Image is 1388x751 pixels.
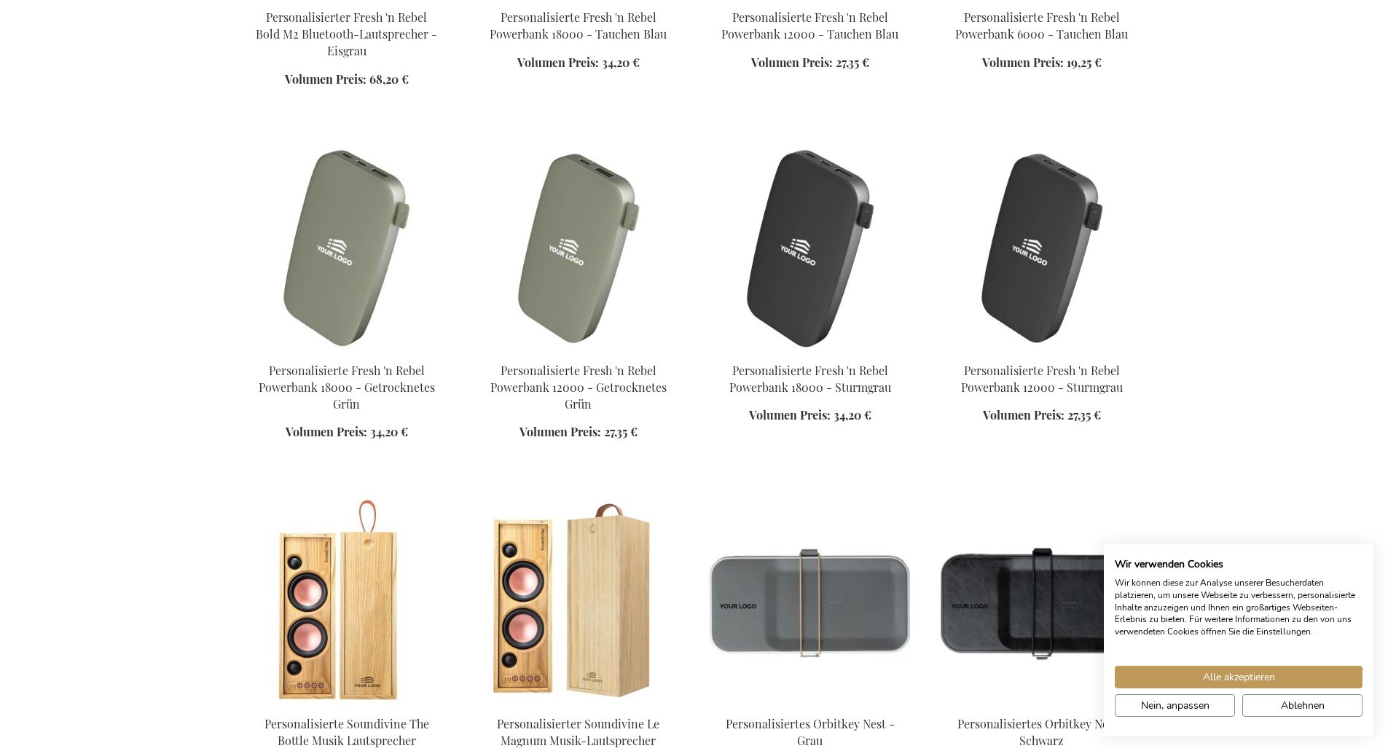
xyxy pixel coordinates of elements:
span: 34,20 € [834,407,871,422]
a: Personalisierte Fresh 'n Rebel Powerbank 12000 - Sturmgrau [961,363,1123,395]
span: 34,20 € [370,424,408,439]
span: Volumen Preis: [286,424,367,439]
span: 19,25 € [1067,55,1102,70]
a: Personalisierte Fresh 'n Rebel Powerbank 12000 - Tauchen Blau [721,9,898,42]
a: Volumen Preis: 27,35 € [983,407,1101,424]
img: Personalisierte Fresh 'n Rebel Powerbank 18000 - Getrocknetes Grün [243,146,451,350]
img: Personalised Orbitkey Nest - Black [938,500,1146,704]
span: Volumen Preis: [982,55,1064,70]
a: Volumen Preis: 19,25 € [982,55,1102,71]
a: Personalisierte Fresh 'n Rebel Powerbank 12000 - Getrocknetes Grün [474,345,683,358]
span: Volumen Preis: [983,407,1064,422]
button: cookie Einstellungen anpassen [1115,694,1235,717]
a: Personalisierter Soundivine Le Magnum Musik-Lautsprecher [497,716,659,748]
span: Ablehnen [1281,698,1325,713]
span: Alle akzeptieren [1203,669,1275,685]
a: Personalised Orbitkey Nest - Black [938,698,1146,712]
a: Personalised Orbitkey Nest - Grey [706,698,914,712]
p: Wir können diese zur Analyse unserer Besucherdaten platzieren, um unsere Webseite zu verbessern, ... [1115,577,1362,638]
a: Volumen Preis: 27,35 € [751,55,869,71]
img: Personalised Soundivine The Bottle Music Speaker [243,500,451,704]
a: Personalisierte Fresh 'n Rebel Powerbank 12000 - Getrocknetes Grün [490,363,667,412]
span: 34,20 € [602,55,640,70]
a: Volumen Preis: 27,35 € [519,424,638,441]
a: Personalisierter Fresh 'n Rebel Bold M2 Bluetooth-Lautsprecher - Eisgrau [256,9,437,58]
a: Volumen Preis: 34,20 € [286,424,408,441]
a: Personalisierte Fresh 'n Rebel Powerbank 18000 - Sturmgrau [706,345,914,358]
span: 27,35 € [1067,407,1101,422]
span: 68,20 € [369,71,409,87]
a: Personalisierte Soundivine The Bottle Musik Lautsprecher [264,716,429,748]
button: Alle verweigern cookies [1242,694,1362,717]
img: Personalised Soundivine Le Magnum Music Speaker [474,500,683,704]
img: Personalisierte Fresh 'n Rebel Powerbank 12000 - Sturmgrau [938,146,1146,350]
span: Volumen Preis: [519,424,601,439]
a: Personalised Soundivine Le Magnum Music Speaker [474,698,683,712]
a: Volumen Preis: 68,20 € [285,71,409,88]
a: Personalisiertes Orbitkey Nest - Grau [726,716,895,748]
a: Personalisierte Fresh 'n Rebel Powerbank 18000 - Getrocknetes Grün [259,363,435,412]
span: Nein, anpassen [1141,698,1209,713]
span: Volumen Preis: [749,407,831,422]
a: Personalisierte Fresh 'n Rebel Powerbank 12000 - Sturmgrau [938,345,1146,358]
a: Personalisierte Fresh 'n Rebel Powerbank 18000 - Getrocknetes Grün [243,345,451,358]
span: Volumen Preis: [751,55,833,70]
a: Personalisierte Fresh 'n Rebel Powerbank 18000 - Sturmgrau [729,363,891,395]
span: Volumen Preis: [517,55,599,70]
a: Personalised Soundivine The Bottle Music Speaker [243,698,451,712]
button: Akzeptieren Sie alle cookies [1115,666,1362,688]
img: Personalisierte Fresh 'n Rebel Powerbank 18000 - Sturmgrau [706,146,914,350]
img: Personalised Orbitkey Nest - Grey [706,500,914,704]
span: 27,35 € [604,424,638,439]
a: Volumen Preis: 34,20 € [517,55,640,71]
a: Personalisiertes Orbitkey Nest - Schwarz [957,716,1126,748]
h2: Wir verwenden Cookies [1115,558,1362,571]
a: Personalisierte Fresh 'n Rebel Powerbank 6000 - Tauchen Blau [955,9,1128,42]
a: Personalisierte Fresh 'n Rebel Powerbank 18000 - Tauchen Blau [490,9,667,42]
img: Personalisierte Fresh 'n Rebel Powerbank 12000 - Getrocknetes Grün [474,146,683,350]
span: Volumen Preis: [285,71,366,87]
span: 27,35 € [836,55,869,70]
a: Volumen Preis: 34,20 € [749,407,871,424]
